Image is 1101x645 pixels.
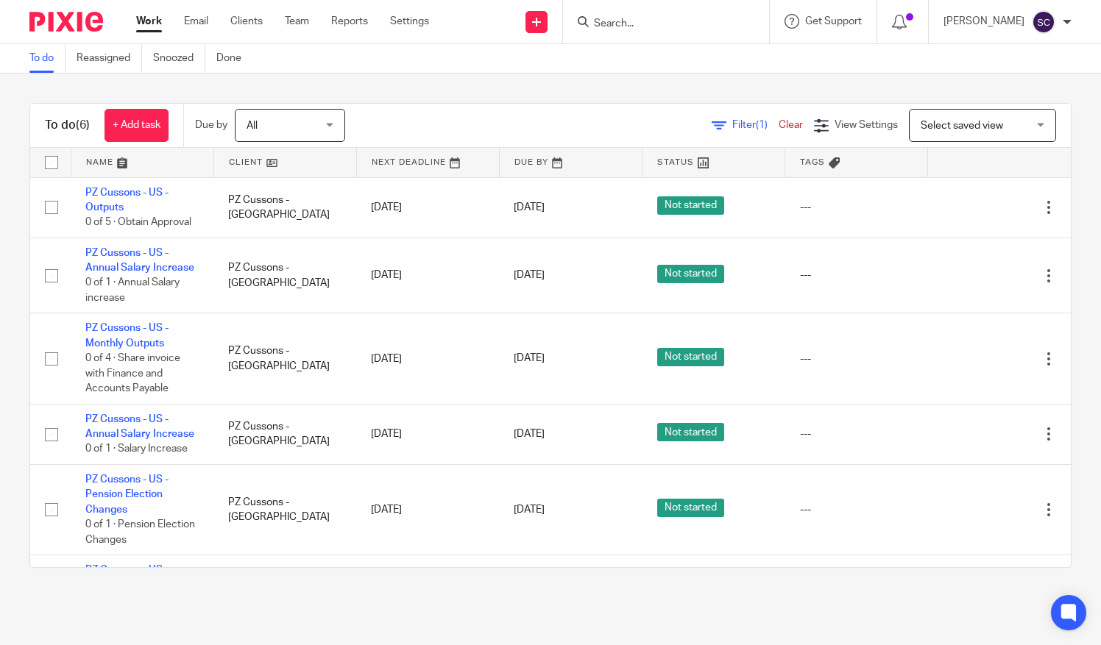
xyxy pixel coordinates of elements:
span: 0 of 1 · Annual Salary increase [85,278,180,304]
span: [DATE] [514,429,545,439]
span: 0 of 4 · Share invoice with Finance and Accounts Payable [85,353,180,393]
p: Due by [195,118,227,132]
span: (6) [76,119,90,131]
a: PZ Cussons - US - Annual Salary Increase [85,248,194,273]
img: Pixie [29,12,103,32]
div: --- [800,502,913,517]
a: Reassigned [77,44,142,73]
span: 0 of 1 · Pension Election Changes [85,519,195,545]
span: Tags [800,158,825,166]
td: PZ Cussons - [GEOGRAPHIC_DATA] [213,313,356,404]
span: Filter [732,120,779,130]
span: Select saved view [921,121,1003,131]
span: [DATE] [514,354,545,364]
td: PZ Cussons - [GEOGRAPHIC_DATA] [213,465,356,555]
a: To do [29,44,66,73]
a: Snoozed [153,44,205,73]
div: --- [800,200,913,215]
h1: To do [45,118,90,133]
div: --- [800,352,913,366]
div: --- [800,427,913,441]
span: Not started [657,196,724,215]
td: [DATE] [356,177,499,238]
span: [DATE] [514,271,545,281]
span: 0 of 5 · Obtain Approval [85,217,191,227]
a: Done [216,44,252,73]
span: (1) [756,120,768,130]
a: Clear [779,120,803,130]
span: View Settings [835,120,898,130]
a: + Add task [105,109,169,142]
span: 0 of 1 · Salary Increase [85,444,188,455]
span: Not started [657,348,724,366]
td: [DATE] [356,238,499,313]
td: [DATE] [356,313,499,404]
a: Settings [390,14,429,29]
a: Team [285,14,309,29]
span: [DATE] [514,202,545,213]
p: [PERSON_NAME] [944,14,1024,29]
a: Work [136,14,162,29]
a: PZ Cussons - US - Pension Election Changes [85,474,169,515]
a: PZ Cussons - US - Outputs [85,188,169,213]
a: PZ Cussons - US - Annual Salary Increase [85,414,194,439]
a: PZ Cussons - US - Monthly Outputs [85,323,169,348]
a: Email [184,14,208,29]
div: --- [800,268,913,282]
img: svg%3E [1032,10,1055,34]
span: [DATE] [514,505,545,515]
a: Clients [230,14,263,29]
span: Get Support [805,16,862,26]
input: Search [592,18,725,31]
td: PZ Cussons - [GEOGRAPHIC_DATA] [213,404,356,464]
td: PZ Cussons - [GEOGRAPHIC_DATA] [213,238,356,313]
td: [DATE] [356,465,499,555]
td: PZ Cussons - [GEOGRAPHIC_DATA] [213,177,356,238]
a: Reports [331,14,368,29]
span: All [247,121,258,131]
span: Not started [657,423,724,441]
span: Not started [657,499,724,517]
span: Not started [657,265,724,283]
td: [DATE] [356,404,499,464]
a: PZ Cussons - US - Pension Election Changes [85,565,169,605]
